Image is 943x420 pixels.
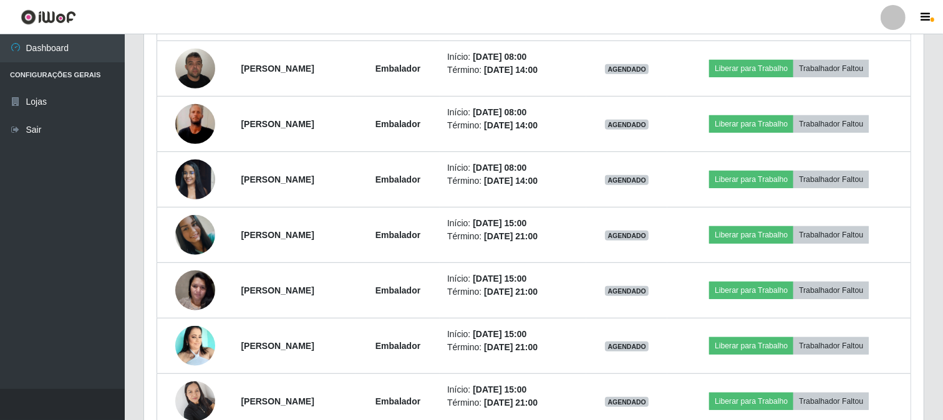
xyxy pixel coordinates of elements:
span: AGENDADO [605,397,649,407]
time: [DATE] 14:00 [484,120,538,130]
time: [DATE] 21:00 [484,287,538,297]
time: [DATE] 14:00 [484,176,538,186]
li: Término: [447,396,579,409]
time: [DATE] 15:00 [473,274,526,284]
span: AGENDADO [605,64,649,74]
strong: Embalador [375,285,420,295]
img: 1714957062897.jpeg [175,42,215,95]
span: AGENDADO [605,341,649,351]
li: Término: [447,64,579,77]
time: [DATE] 14:00 [484,65,538,75]
time: [DATE] 15:00 [473,384,526,394]
button: Liberar para Trabalho [709,171,793,188]
li: Término: [447,341,579,354]
time: [DATE] 15:00 [473,329,526,339]
span: AGENDADO [605,175,649,185]
time: [DATE] 08:00 [473,107,526,117]
strong: [PERSON_NAME] [241,396,314,406]
span: AGENDADO [605,231,649,241]
button: Liberar para Trabalho [709,60,793,77]
li: Término: [447,230,579,243]
button: Trabalhador Faltou [793,393,869,410]
strong: [PERSON_NAME] [241,174,314,184]
li: Início: [447,272,579,285]
strong: [PERSON_NAME] [241,119,314,129]
button: Liberar para Trabalho [709,115,793,133]
img: CoreUI Logo [21,9,76,25]
img: 1737733011541.jpeg [175,153,215,206]
img: 1693608079370.jpeg [175,215,215,255]
img: 1695954758767.jpeg [175,326,215,366]
time: [DATE] 21:00 [484,342,538,352]
li: Término: [447,174,579,188]
button: Trabalhador Faltou [793,226,869,244]
button: Trabalhador Faltou [793,282,869,299]
strong: Embalador [375,396,420,406]
strong: Embalador [375,64,420,74]
li: Término: [447,285,579,298]
button: Trabalhador Faltou [793,337,869,355]
button: Liberar para Trabalho [709,226,793,244]
strong: [PERSON_NAME] [241,285,314,295]
li: Início: [447,50,579,64]
button: Trabalhador Faltou [793,60,869,77]
button: Liberar para Trabalho [709,282,793,299]
time: [DATE] 21:00 [484,231,538,241]
img: 1682608462576.jpeg [175,264,215,317]
strong: Embalador [375,341,420,351]
strong: Embalador [375,119,420,129]
button: Liberar para Trabalho [709,393,793,410]
span: AGENDADO [605,286,649,296]
strong: Embalador [375,174,420,184]
time: [DATE] 08:00 [473,163,526,173]
button: Liberar para Trabalho [709,337,793,355]
time: [DATE] 08:00 [473,52,526,62]
strong: [PERSON_NAME] [241,230,314,240]
strong: [PERSON_NAME] [241,341,314,351]
li: Início: [447,328,579,341]
li: Início: [447,217,579,230]
button: Trabalhador Faltou [793,171,869,188]
li: Término: [447,119,579,132]
span: AGENDADO [605,120,649,130]
time: [DATE] 21:00 [484,398,538,408]
strong: Embalador [375,230,420,240]
time: [DATE] 15:00 [473,218,526,228]
button: Trabalhador Faltou [793,115,869,133]
li: Início: [447,383,579,396]
li: Início: [447,161,579,174]
li: Início: [447,106,579,119]
strong: [PERSON_NAME] [241,64,314,74]
img: 1751591398028.jpeg [175,80,215,168]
